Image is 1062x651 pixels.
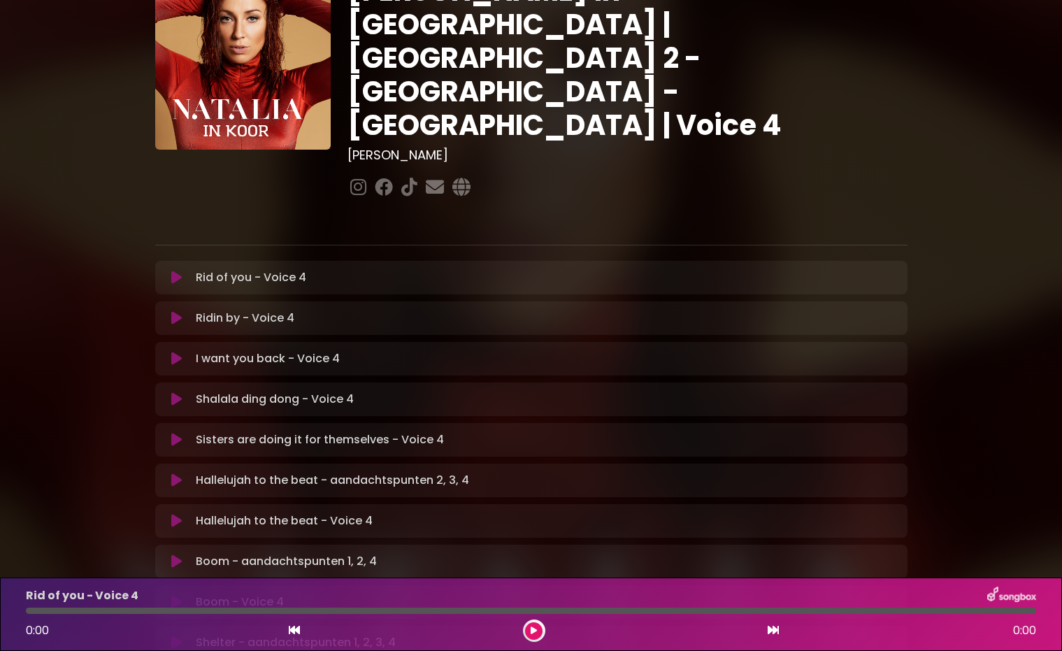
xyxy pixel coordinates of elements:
[196,310,294,327] p: Ridin by - Voice 4
[196,391,354,408] p: Shalala ding dong - Voice 4
[26,587,138,604] p: Rid of you - Voice 4
[196,269,306,286] p: Rid of you - Voice 4
[196,431,444,448] p: Sisters are doing it for themselves - Voice 4
[347,148,907,163] h3: [PERSON_NAME]
[196,553,377,570] p: Boom - aandachtspunten 1, 2, 4
[196,350,340,367] p: I want you back - Voice 4
[196,472,469,489] p: Hallelujah to the beat - aandachtspunten 2, 3, 4
[196,513,373,529] p: Hallelujah to the beat - Voice 4
[1013,622,1036,639] span: 0:00
[26,622,49,638] span: 0:00
[987,587,1036,605] img: songbox-logo-white.png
